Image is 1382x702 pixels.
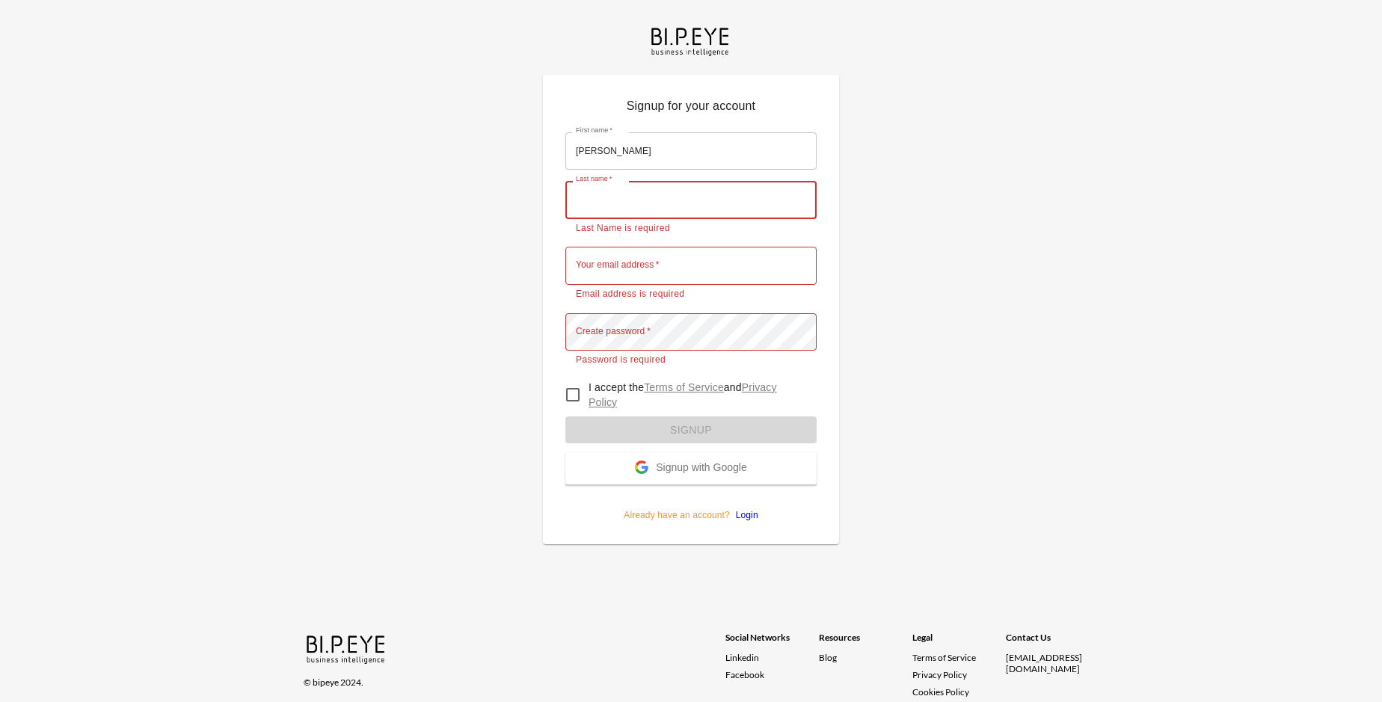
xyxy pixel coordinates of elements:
[565,97,817,121] p: Signup for your account
[644,381,724,393] a: Terms of Service
[589,381,777,408] a: Privacy Policy
[304,668,704,688] div: © bipeye 2024.
[912,686,969,698] a: Cookies Policy
[565,484,817,522] p: Already have an account?
[819,632,912,652] div: Resources
[1006,652,1099,674] div: [EMAIL_ADDRESS][DOMAIN_NAME]
[576,174,612,184] label: Last name
[912,669,967,680] a: Privacy Policy
[819,652,837,663] a: Blog
[576,221,806,236] p: Last Name is required
[725,632,819,652] div: Social Networks
[576,287,806,302] p: Email address is required
[912,632,1006,652] div: Legal
[589,380,805,410] p: I accept the and
[656,461,746,476] span: Signup with Google
[576,353,806,368] p: Password is required
[725,669,819,680] a: Facebook
[730,510,758,520] a: Login
[565,452,817,484] button: Signup with Google
[576,126,612,135] label: First name
[912,652,1000,663] a: Terms of Service
[725,652,759,663] span: Linkedin
[725,669,764,680] span: Facebook
[648,24,734,58] img: bipeye-logo
[725,652,819,663] a: Linkedin
[1006,632,1099,652] div: Contact Us
[304,632,390,665] img: bipeye-logo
